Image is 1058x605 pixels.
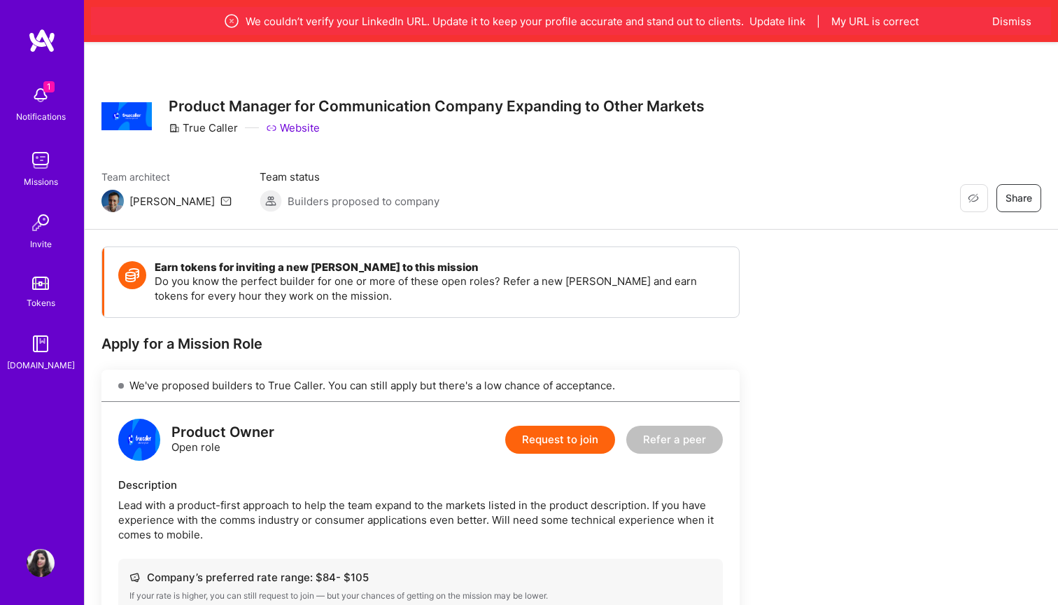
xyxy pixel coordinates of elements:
[101,190,124,212] img: Team Architect
[157,13,985,29] div: We couldn’t verify your LinkedIn URL. Update it to keep your profile accurate and stand out to cl...
[260,190,282,212] img: Builders proposed to company
[16,109,66,124] div: Notifications
[505,426,615,454] button: Request to join
[129,590,712,601] div: If your rate is higher, you can still request to join — but your chances of getting on the missio...
[171,425,274,440] div: Product Owner
[28,28,56,53] img: logo
[101,335,740,353] div: Apply for a Mission Role
[260,169,439,184] span: Team status
[817,14,820,29] span: |
[169,97,705,115] h3: Product Manager for Communication Company Expanding to Other Markets
[968,193,979,204] i: icon EyeClosed
[7,358,75,373] div: [DOMAIN_NAME]
[101,169,232,184] span: Team architect
[118,478,723,492] div: Description
[101,370,740,402] div: We've proposed builders to True Caller. You can still apply but there's a low chance of acceptance.
[1006,191,1032,205] span: Share
[27,330,55,358] img: guide book
[27,549,55,577] img: User Avatar
[155,274,725,303] p: Do you know the perfect builder for one or more of these open roles? Refer a new [PERSON_NAME] an...
[996,184,1041,212] button: Share
[169,120,238,135] div: True Caller
[43,81,55,92] span: 1
[220,195,232,207] i: icon Mail
[118,419,160,461] img: logo
[101,102,152,130] img: Company Logo
[288,194,439,209] span: Builders proposed to company
[27,81,55,109] img: bell
[749,14,805,29] button: Update link
[155,261,725,274] h4: Earn tokens for inviting a new [PERSON_NAME] to this mission
[129,570,712,585] div: Company’s preferred rate range: $ 84 - $ 105
[27,146,55,174] img: teamwork
[118,498,723,542] div: Lead with a product-first approach to help the team expand to the markets listed in the product d...
[992,14,1031,29] button: Dismiss
[129,572,140,583] i: icon Cash
[27,295,55,310] div: Tokens
[27,209,55,237] img: Invite
[118,261,146,289] img: Token icon
[169,123,180,134] i: icon CompanyGray
[32,277,49,290] img: tokens
[23,549,58,577] a: User Avatar
[266,120,320,135] a: Website
[24,174,58,189] div: Missions
[831,14,919,29] button: My URL is correct
[30,237,52,251] div: Invite
[171,425,274,454] div: Open role
[129,194,215,209] div: [PERSON_NAME]
[626,426,723,454] button: Refer a peer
